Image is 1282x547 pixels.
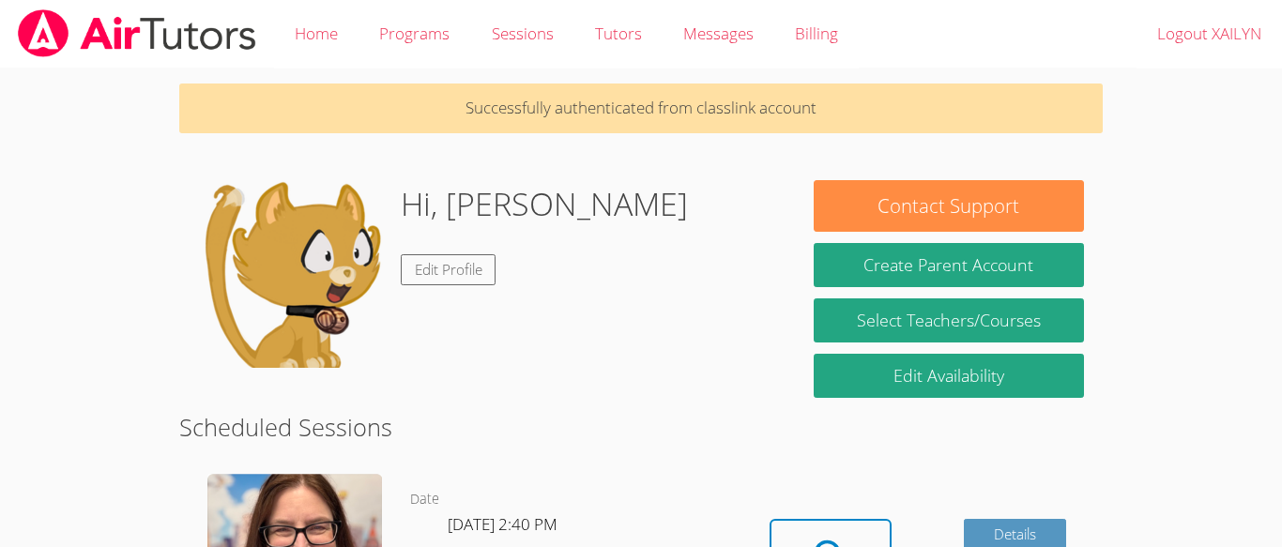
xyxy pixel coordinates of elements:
span: Messages [683,23,754,44]
a: Select Teachers/Courses [814,298,1084,342]
a: Edit Availability [814,354,1084,398]
button: Contact Support [814,180,1084,232]
h2: Scheduled Sessions [179,409,1103,445]
p: Successfully authenticated from classlink account [179,84,1103,133]
h1: Hi, [PERSON_NAME] [401,180,688,228]
span: [DATE] 2:40 PM [448,513,557,535]
button: Create Parent Account [814,243,1084,287]
img: default.png [198,180,386,368]
img: airtutors_banner-c4298cdbf04f3fff15de1276eac7730deb9818008684d7c2e4769d2f7ddbe033.png [16,9,258,57]
dt: Date [410,488,439,511]
a: Edit Profile [401,254,496,285]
